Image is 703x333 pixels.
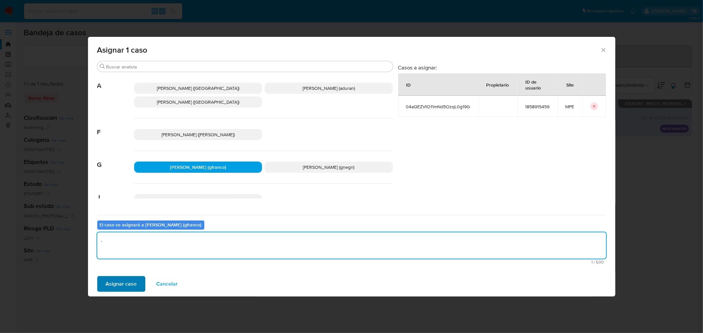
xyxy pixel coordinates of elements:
span: G [97,151,134,169]
textarea: . [97,232,606,259]
span: J [97,184,134,201]
input: Buscar analista [106,64,390,70]
span: Cancelar [157,277,178,291]
b: El caso se asignará a [PERSON_NAME] (gfranco) [100,221,202,228]
div: ID de usuario [518,74,557,95]
span: 1858915459 [525,104,550,110]
span: [PERSON_NAME] (aduran) [303,85,355,91]
button: Cancelar [148,276,187,292]
button: Asignar caso [97,276,145,292]
span: [PERSON_NAME] ([PERSON_NAME]) [161,131,235,138]
div: [PERSON_NAME] (gfranco) [134,162,262,173]
button: icon-button [590,102,598,110]
h3: Casos a asignar: [398,64,606,71]
span: Asignar caso [106,277,137,291]
button: Cerrar ventana [600,47,606,53]
button: Buscar [100,64,105,69]
div: [PERSON_NAME] ([GEOGRAPHIC_DATA]) [134,83,262,94]
span: MPE [566,104,574,110]
span: F [97,118,134,136]
div: assign-modal [88,37,615,296]
span: Máximo 500 caracteres [99,260,604,264]
div: [PERSON_NAME] (gnegri) [265,162,393,173]
div: [PERSON_NAME] (aduran) [265,83,393,94]
span: [PERSON_NAME] (gnegri) [303,164,354,170]
div: [PERSON_NAME] ([GEOGRAPHIC_DATA]) [134,96,262,108]
div: Propietario [479,77,517,92]
div: Site [559,77,582,92]
div: [PERSON_NAME] (jolarrea) [134,194,262,205]
span: Asignar 1 caso [97,46,600,54]
span: [PERSON_NAME] (gfranco) [170,164,226,170]
span: [PERSON_NAME] ([GEOGRAPHIC_DATA]) [157,99,239,105]
span: A [97,72,134,90]
span: 04aQEZVtO11mNd5OzqL0g19G [406,104,470,110]
span: [PERSON_NAME] (jolarrea) [171,196,225,203]
div: ID [398,77,419,92]
span: [PERSON_NAME] ([GEOGRAPHIC_DATA]) [157,85,239,91]
div: [PERSON_NAME] ([PERSON_NAME]) [134,129,262,140]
